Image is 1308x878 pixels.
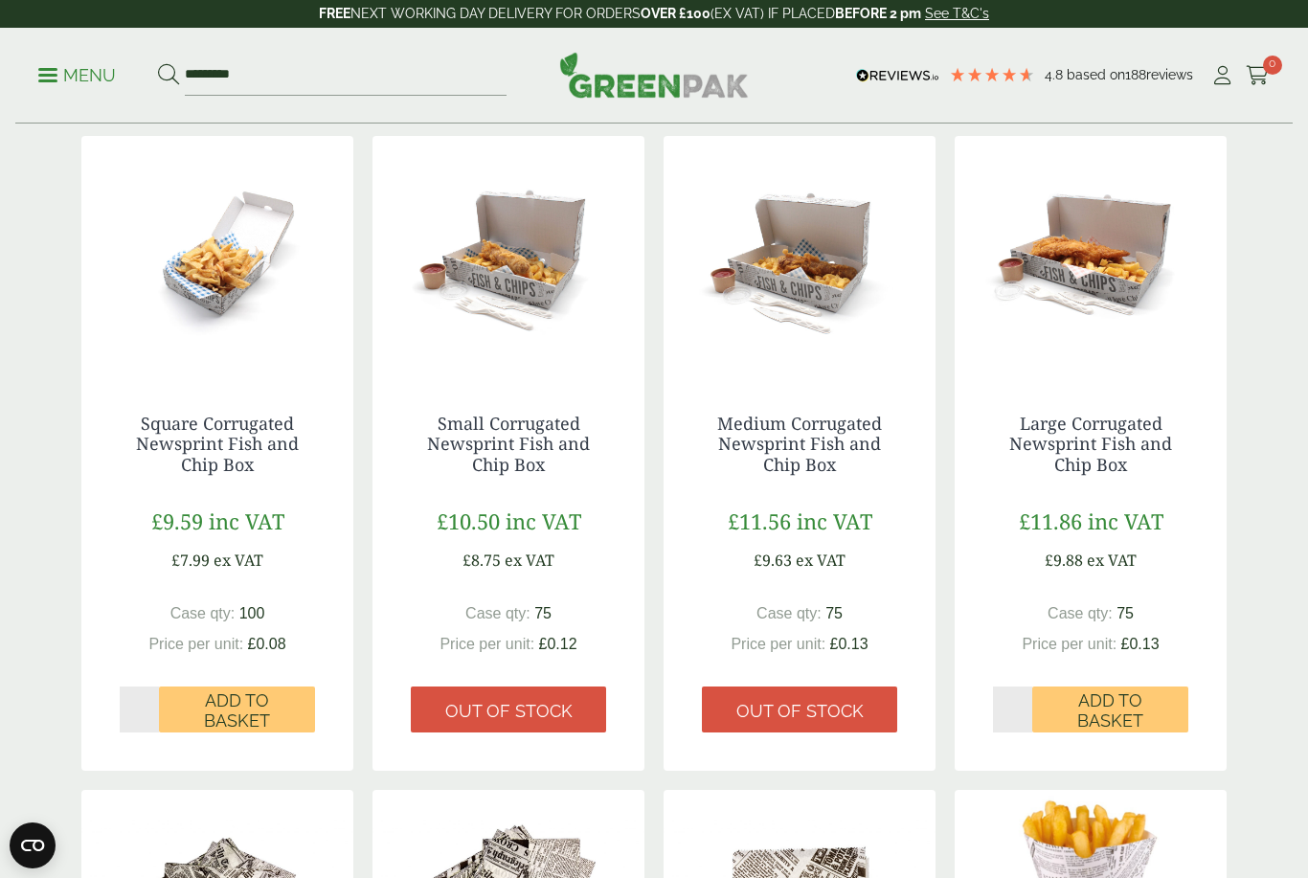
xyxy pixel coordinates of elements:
[214,550,263,571] span: ex VAT
[1210,66,1234,85] i: My Account
[539,636,577,652] span: £0.12
[1146,67,1193,82] span: reviews
[38,64,116,83] a: Menu
[949,66,1035,83] div: 4.79 Stars
[1046,690,1175,732] span: Add to Basket
[411,687,606,732] a: Out of stock
[1045,67,1067,82] span: 4.8
[170,605,236,621] span: Case qty:
[319,6,350,21] strong: FREE
[505,550,554,571] span: ex VAT
[148,636,243,652] span: Price per unit:
[955,136,1227,375] img: Large - Corrugated Newsprint Fish & Chips Box with Food Variant 1
[136,412,299,476] a: Square Corrugated Newsprint Fish and Chip Box
[664,136,936,375] img: Medium - Corrugated Newsprint Fish & Chips Box with Food Variant 2
[736,701,864,722] span: Out of stock
[754,550,792,571] span: £9.63
[731,636,825,652] span: Price per unit:
[641,6,710,21] strong: OVER £100
[440,636,534,652] span: Price per unit:
[437,507,500,535] span: £10.50
[825,605,843,621] span: 75
[462,550,501,571] span: £8.75
[728,507,791,535] span: £11.56
[38,64,116,87] p: Menu
[172,690,302,732] span: Add to Basket
[159,687,315,732] button: Add to Basket
[1009,412,1172,476] a: Large Corrugated Newsprint Fish and Chip Box
[427,412,590,476] a: Small Corrugated Newsprint Fish and Chip Box
[1032,687,1188,732] button: Add to Basket
[1121,636,1160,652] span: £0.13
[925,6,989,21] a: See T&C's
[10,822,56,868] button: Open CMP widget
[465,605,530,621] span: Case qty:
[702,687,897,732] a: Out of stock
[81,136,353,375] img: 2520069 Square News Fish n Chip Corrugated Box - Open with Chips
[559,52,749,98] img: GreenPak Supplies
[756,605,822,621] span: Case qty:
[1067,67,1125,82] span: Based on
[1045,550,1083,571] span: £9.88
[372,136,644,375] img: Small - Corrugated Newsprint Fish & Chips Box with Food Variant 1
[1087,550,1137,571] span: ex VAT
[445,701,573,722] span: Out of stock
[534,605,552,621] span: 75
[1019,507,1082,535] span: £11.86
[506,507,581,535] span: inc VAT
[797,507,872,535] span: inc VAT
[1125,67,1146,82] span: 188
[717,412,882,476] a: Medium Corrugated Newsprint Fish and Chip Box
[856,69,939,82] img: REVIEWS.io
[171,550,210,571] span: £7.99
[248,636,286,652] span: £0.08
[1048,605,1113,621] span: Case qty:
[1263,56,1282,75] span: 0
[835,6,921,21] strong: BEFORE 2 pm
[1022,636,1116,652] span: Price per unit:
[1246,61,1270,90] a: 0
[1088,507,1163,535] span: inc VAT
[830,636,868,652] span: £0.13
[239,605,265,621] span: 100
[209,507,284,535] span: inc VAT
[1116,605,1134,621] span: 75
[151,507,203,535] span: £9.59
[796,550,846,571] span: ex VAT
[1246,66,1270,85] i: Cart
